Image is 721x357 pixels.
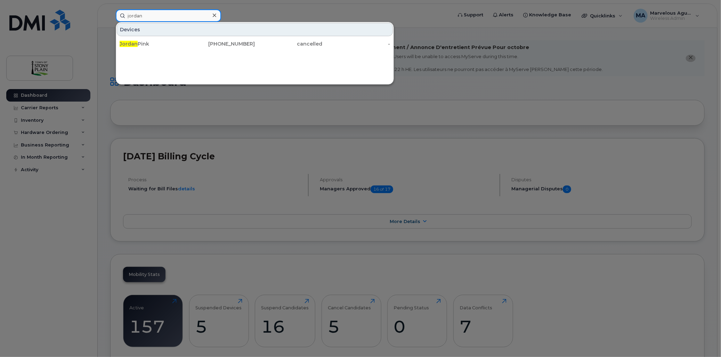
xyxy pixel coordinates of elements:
div: [PHONE_NUMBER] [187,40,255,47]
div: cancelled [255,40,323,47]
span: Jordan [120,41,138,47]
div: Pink [120,40,187,47]
a: JordanPink[PHONE_NUMBER]cancelled- [117,38,393,50]
div: - [323,40,390,47]
div: Devices [117,23,393,36]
